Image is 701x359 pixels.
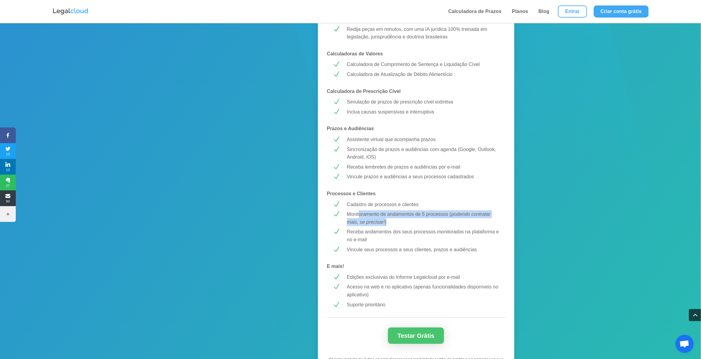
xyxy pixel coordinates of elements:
[388,328,444,344] a: Testar Grátis
[327,89,401,94] strong: Calculadora de Prescrição Cível
[333,173,340,180] span: N
[333,163,340,171] span: N
[347,201,499,209] p: Cadastro de processos e clientes
[327,191,376,196] strong: Processos e Clientes
[333,301,340,308] span: N
[347,146,499,161] p: Sincronização de prazos e audiências com agenda (Google, Outlook, Android, iOS)
[333,146,340,153] span: N
[333,283,340,291] span: N
[347,246,499,254] p: Vincule seus processos a seus clientes, prazos e audiências
[333,108,340,116] span: N
[327,51,383,56] strong: Calculadoras de Valores
[347,71,499,78] p: Calculadora de Atualização de Débito Alimentício
[347,301,499,309] p: Suporte prioritário
[347,228,499,243] p: Receba andamentos dos seus processos monitorados na plataforma e no e-mail
[347,61,499,68] p: Calculadora de Cumprimento de Sentença e Liquidação Cível
[333,25,340,33] span: N
[333,71,340,78] span: N
[333,201,340,208] span: N
[558,5,587,18] a: Entrar
[676,335,694,353] a: Bate-papo aberto
[347,283,499,298] p: Acesso na web e no aplicativo (apenas funcionalidades disponíveis no aplicativo)
[347,98,499,106] p: Simulação de prazos de prescrição cível extintiva
[333,228,340,235] span: N
[347,212,491,225] em: podendo contratar mais, se precisar!
[333,210,340,218] span: N
[347,210,499,226] p: Monitoramento de andamentos de 5 processos ( )
[333,98,340,106] span: N
[52,8,89,15] img: Logo da Legalcloud
[333,246,340,253] span: N
[347,163,499,171] p: Receba lembretes de prazos e audiências por e-mail
[327,126,374,131] strong: Prazos e Audiências
[347,108,499,116] p: Inclua causas suspensivas e interruptiva
[594,5,648,18] a: Criar conta grátis
[333,273,340,281] span: N
[327,264,344,269] strong: E mais!
[347,25,499,41] p: Redija peças em minutos, com uma IA jurídica 100% treinada em legislação, jurisprudência e doutri...
[333,61,340,68] span: N
[347,273,499,281] p: Edições exclusivas do Informe Legalcloud por e-mail
[347,136,499,143] p: Assistente virtual que acompanha prazos
[333,136,340,143] span: N
[347,173,499,181] p: Vincule prazos e audiências a seus processos cadastrados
